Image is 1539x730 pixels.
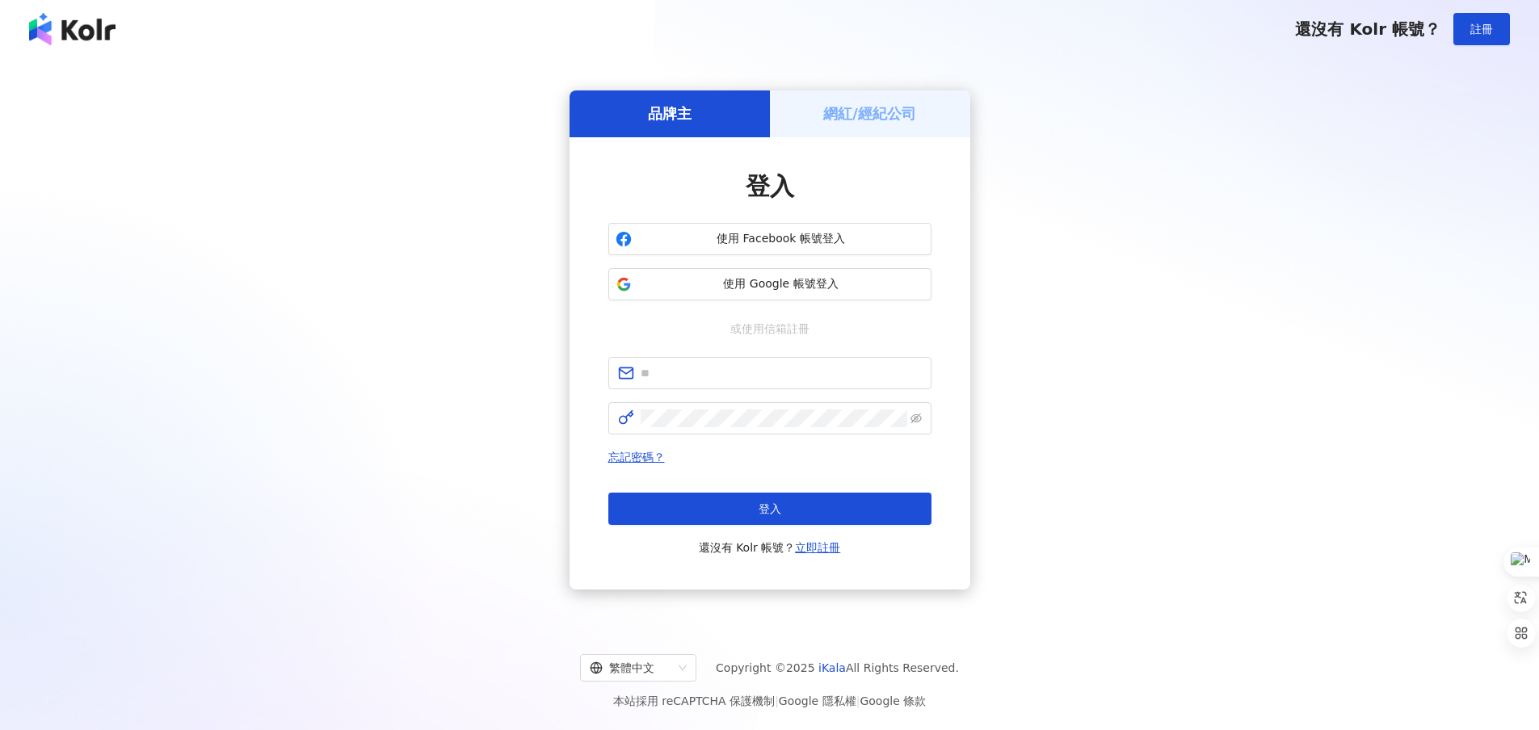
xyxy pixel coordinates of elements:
[608,451,665,464] a: 忘記密碼？
[746,172,794,200] span: 登入
[910,413,922,424] span: eye-invisible
[795,541,840,554] a: 立即註冊
[29,13,116,45] img: logo
[590,655,672,681] div: 繁體中文
[775,694,779,707] span: |
[856,694,860,707] span: |
[608,493,931,525] button: 登入
[699,538,841,557] span: 還沒有 Kolr 帳號？
[779,694,856,707] a: Google 隱私權
[638,276,924,292] span: 使用 Google 帳號登入
[1453,13,1510,45] button: 註冊
[719,320,821,338] span: 或使用信箱註冊
[608,268,931,300] button: 使用 Google 帳號登入
[716,658,959,678] span: Copyright © 2025 All Rights Reserved.
[648,103,692,124] h5: 品牌主
[860,694,926,707] a: Google 條款
[613,691,926,711] span: 本站採用 reCAPTCHA 保護機制
[1470,23,1493,36] span: 註冊
[1295,19,1440,39] span: 還沒有 Kolr 帳號？
[608,223,931,255] button: 使用 Facebook 帳號登入
[823,103,916,124] h5: 網紅/經紀公司
[759,502,781,515] span: 登入
[818,661,846,674] a: iKala
[638,231,924,247] span: 使用 Facebook 帳號登入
